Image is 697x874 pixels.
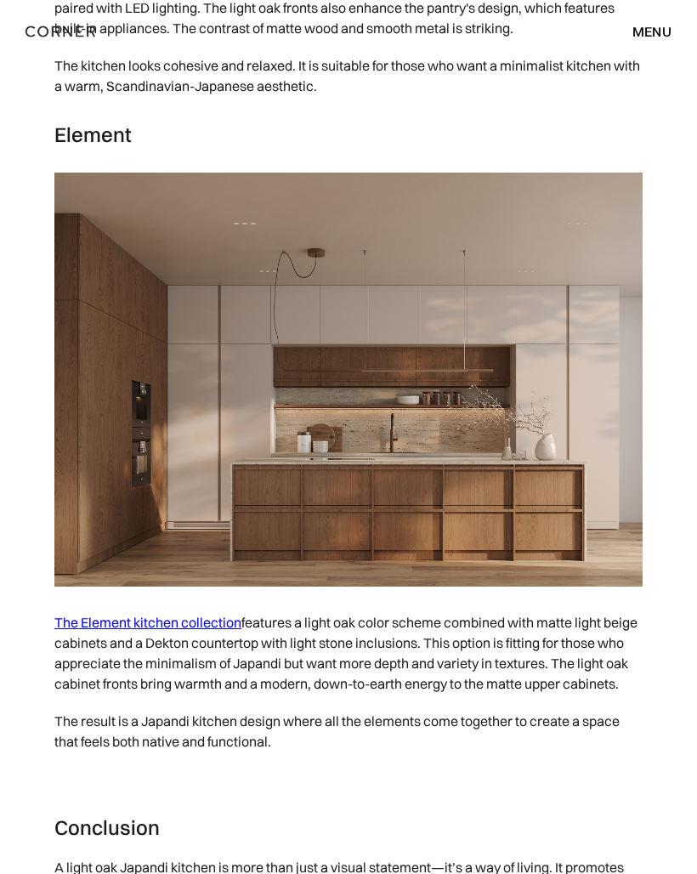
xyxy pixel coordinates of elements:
div: menu [615,17,671,46]
a: The Element kitchen collection [54,614,241,631]
p: The kitchen looks cohesive and relaxed. It is suitable for those who want a minimalist kitchen wi... [54,47,643,105]
h3: Conclusion [54,814,643,840]
h3: Element [54,122,643,147]
a: home [25,20,156,43]
div: menu [632,25,671,38]
p: ‍ [54,760,643,797]
p: features a light oak color scheme combined with matte light beige cabinets and a Dekton counterto... [54,604,643,702]
p: The result is a Japandi kitchen design where all the elements come together to create a space tha... [54,702,643,760]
